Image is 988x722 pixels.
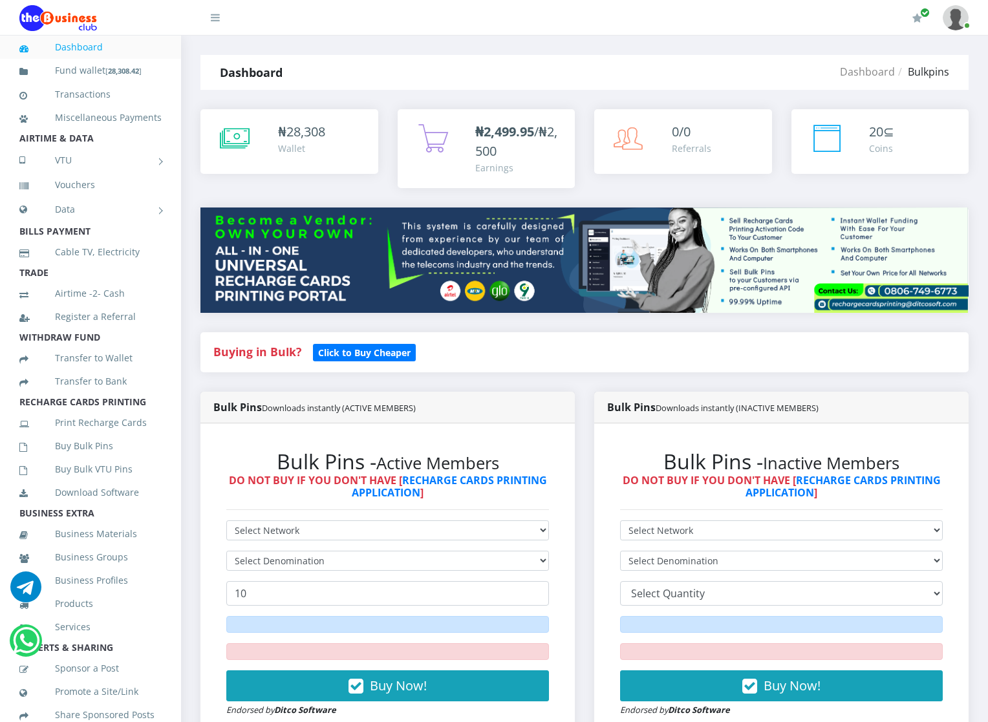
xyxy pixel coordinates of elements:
span: Renew/Upgrade Subscription [920,8,930,17]
a: Business Groups [19,542,162,572]
a: Sponsor a Post [19,653,162,683]
b: 28,308.42 [108,66,139,76]
small: [ ] [105,66,142,76]
a: Dashboard [19,32,162,62]
div: ⊆ [869,122,894,142]
button: Buy Now! [620,670,943,701]
i: Renew/Upgrade Subscription [912,13,922,23]
strong: Bulk Pins [213,400,416,414]
a: ₦2,499.95/₦2,500 Earnings [398,109,575,188]
span: 20 [869,123,883,140]
a: Vouchers [19,170,162,200]
input: Enter Quantity [226,581,549,606]
a: Print Recharge Cards [19,408,162,438]
a: Buy Bulk VTU Pins [19,454,162,484]
a: RECHARGE CARDS PRINTING APPLICATION [746,473,941,500]
span: Buy Now! [764,677,821,694]
img: Logo [19,5,97,31]
a: Miscellaneous Payments [19,103,162,133]
strong: DO NOT BUY IF YOU DON'T HAVE [ ] [623,473,941,500]
a: Airtime -2- Cash [19,279,162,308]
a: Click to Buy Cheaper [313,344,416,359]
a: 0/0 Referrals [594,109,772,174]
a: Fund wallet[28,308.42] [19,56,162,86]
a: Buy Bulk Pins [19,431,162,461]
button: Buy Now! [226,670,549,701]
a: VTU [19,144,162,176]
span: Buy Now! [370,677,427,694]
small: Inactive Members [763,452,899,474]
span: /₦2,500 [475,123,557,160]
div: ₦ [278,122,325,142]
b: ₦2,499.95 [475,123,534,140]
a: Download Software [19,478,162,507]
strong: Dashboard [220,65,283,80]
span: 28,308 [286,123,325,140]
h2: Bulk Pins - [226,449,549,474]
div: Wallet [278,142,325,155]
a: Chat for support [13,635,39,656]
a: Cable TV, Electricity [19,237,162,267]
a: Dashboard [840,65,895,79]
strong: Ditco Software [668,704,730,716]
strong: Buying in Bulk? [213,344,301,359]
a: Chat for support [10,581,41,602]
h2: Bulk Pins - [620,449,943,474]
span: 0/0 [672,123,691,140]
a: Transfer to Wallet [19,343,162,373]
strong: Bulk Pins [607,400,819,414]
small: Active Members [376,452,499,474]
img: multitenant_rcp.png [200,207,969,313]
small: Downloads instantly (INACTIVE MEMBERS) [656,402,819,414]
strong: DO NOT BUY IF YOU DON'T HAVE [ ] [229,473,547,500]
a: Transfer to Bank [19,366,162,396]
a: Business Profiles [19,566,162,595]
small: Endorsed by [620,704,730,716]
strong: Ditco Software [274,704,336,716]
a: Transactions [19,80,162,109]
a: Products [19,589,162,619]
a: Promote a Site/Link [19,677,162,706]
img: User [943,5,969,30]
small: Endorsed by [226,704,336,716]
b: Click to Buy Cheaper [318,346,411,359]
div: Earnings [475,161,563,175]
small: Downloads instantly (ACTIVE MEMBERS) [262,402,416,414]
a: Data [19,193,162,226]
div: Coins [869,142,894,155]
a: Register a Referral [19,302,162,332]
a: ₦28,308 Wallet [200,109,378,174]
li: Bulkpins [895,64,949,80]
a: Business Materials [19,519,162,549]
a: RECHARGE CARDS PRINTING APPLICATION [352,473,547,500]
a: Services [19,612,162,642]
div: Referrals [672,142,711,155]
